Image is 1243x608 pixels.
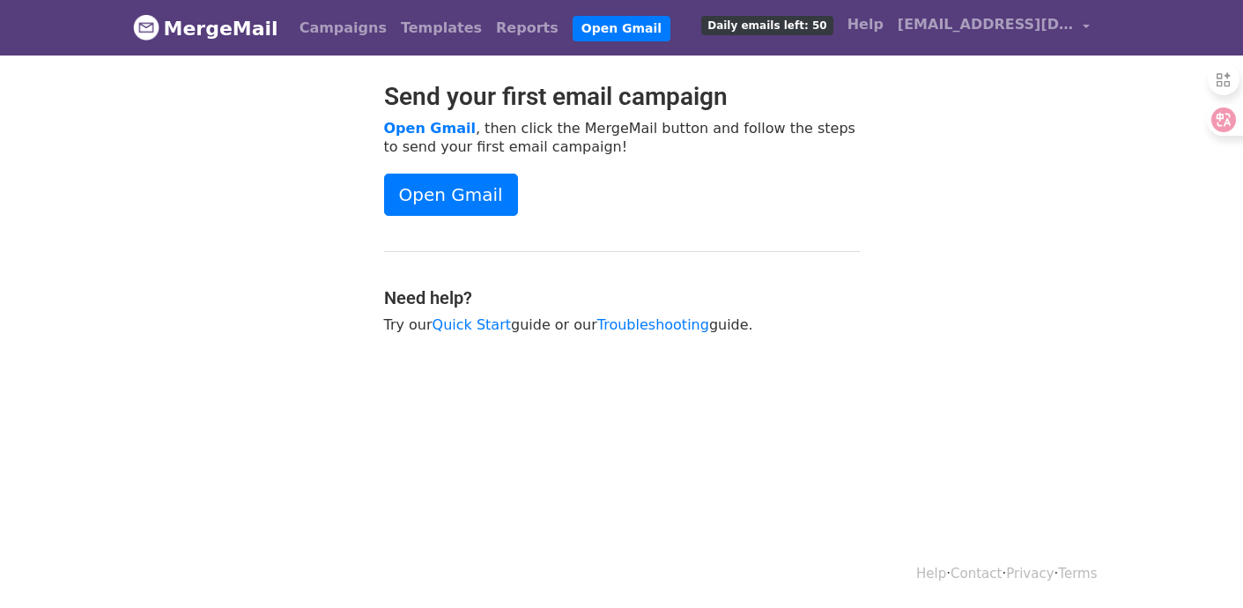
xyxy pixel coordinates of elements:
h4: Need help? [384,287,860,308]
a: Open Gmail [384,120,476,137]
a: Quick Start [433,316,511,333]
a: Terms [1058,566,1097,582]
a: [EMAIL_ADDRESS][DOMAIN_NAME] [891,7,1097,48]
h2: Send your first email campaign [384,82,860,112]
p: Try our guide or our guide. [384,315,860,334]
a: Reports [489,11,566,46]
a: Open Gmail [384,174,518,216]
a: Troubleshooting [597,316,709,333]
a: Daily emails left: 50 [694,7,840,42]
img: MergeMail logo [133,14,159,41]
a: Help [840,7,891,42]
p: , then click the MergeMail button and follow the steps to send your first email campaign! [384,119,860,156]
a: MergeMail [133,10,278,47]
a: Open Gmail [573,16,670,41]
a: Contact [951,566,1002,582]
span: [EMAIL_ADDRESS][DOMAIN_NAME] [898,14,1074,35]
a: Privacy [1006,566,1054,582]
a: Templates [394,11,489,46]
a: Help [916,566,946,582]
span: Daily emails left: 50 [701,16,832,35]
a: Campaigns [292,11,394,46]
